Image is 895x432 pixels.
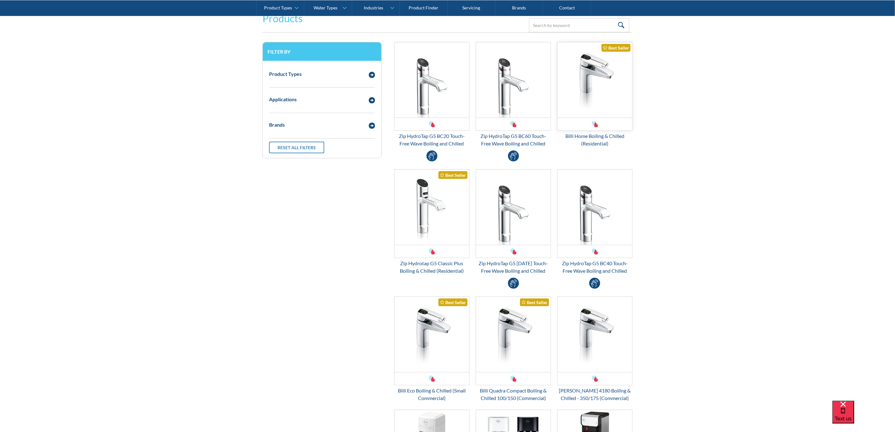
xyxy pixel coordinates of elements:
div: Best Seller [438,298,468,306]
div: Product Types [269,70,302,78]
img: Billi Home Boiling & Chilled (Residential) [558,42,632,118]
a: Billi Quadra 4180 Boiling & Chilled - 350/175 (Commercial)[PERSON_NAME] 4180 Boiling & Chilled - ... [557,297,633,402]
iframe: podium webchat widget bubble [832,401,895,432]
div: Zip HydroTap G5 [DATE] Touch-Free Wave Boiling and Chilled [476,260,551,275]
img: Zip HydroTap G5 BC20 Touch-Free Wave Boiling and Chilled [395,42,469,118]
img: Billi Quadra 4180 Boiling & Chilled - 350/175 (Commercial) [558,297,632,372]
img: Billi Quadra Compact Boiling & Chilled 100/150 (Commercial) [476,297,551,372]
a: Zip Hydrotap G5 Classic Plus Boiling & Chilled (Residential)Best SellerZip Hydrotap G5 Classic Pl... [394,169,469,275]
div: Industries [364,5,383,10]
div: Brands [269,121,285,129]
input: Search by keyword [529,18,629,32]
a: Zip HydroTap G5 BC100 Touch-Free Wave Boiling and ChilledZip HydroTap G5 [DATE] Touch-Free Wave B... [476,169,551,275]
a: Billi Home Boiling & Chilled (Residential)Best SellerBilli Home Boiling & Chilled (Residential) [557,42,633,147]
img: Billi Eco Boiling & Chilled (Small Commercial) [395,297,469,372]
img: Zip HydroTap G5 BC40 Touch-Free Wave Boiling and Chilled [558,170,632,245]
div: Billi Quadra Compact Boiling & Chilled 100/150 (Commercial) [476,387,551,402]
a: Zip HydroTap G5 BC40 Touch-Free Wave Boiling and ChilledZip HydroTap G5 BC40 Touch-Free Wave Boil... [557,169,633,275]
a: Zip HydroTap G5 BC20 Touch-Free Wave Boiling and ChilledZip HydroTap G5 BC20 Touch-Free Wave Boil... [394,42,469,147]
a: Zip HydroTap G5 BC60 Touch-Free Wave Boiling and ChilledZip HydroTap G5 BC60 Touch-Free Wave Boil... [476,42,551,147]
div: Zip HydroTap G5 BC60 Touch-Free Wave Boiling and Chilled [476,132,551,147]
div: Zip HydroTap G5 BC20 Touch-Free Wave Boiling and Chilled [394,132,469,147]
div: [PERSON_NAME] 4180 Boiling & Chilled - 350/175 (Commercial) [557,387,633,402]
div: Water Types [314,5,338,10]
h3: Filter by [267,49,377,55]
div: Zip HydroTap G5 BC40 Touch-Free Wave Boiling and Chilled [557,260,633,275]
div: Zip Hydrotap G5 Classic Plus Boiling & Chilled (Residential) [394,260,469,275]
div: Billi Eco Boiling & Chilled (Small Commercial) [394,387,469,402]
div: Product Types [264,5,292,10]
img: Zip Hydrotap G5 Classic Plus Boiling & Chilled (Residential) [395,170,469,245]
img: Zip HydroTap G5 BC60 Touch-Free Wave Boiling and Chilled [476,42,551,118]
a: Reset all filters [269,142,324,153]
img: Zip HydroTap G5 BC100 Touch-Free Wave Boiling and Chilled [476,170,551,245]
a: Billi Eco Boiling & Chilled (Small Commercial)Best SellerBilli Eco Boiling & Chilled (Small Comme... [394,297,469,402]
div: Applications [269,96,297,103]
div: Best Seller [520,298,549,306]
a: Billi Quadra Compact Boiling & Chilled 100/150 (Commercial)Best SellerBilli Quadra Compact Boilin... [476,297,551,402]
div: Billi Home Boiling & Chilled (Residential) [557,132,633,147]
div: Best Seller [601,44,631,52]
h2: Products [262,11,303,26]
div: Best Seller [438,171,468,179]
